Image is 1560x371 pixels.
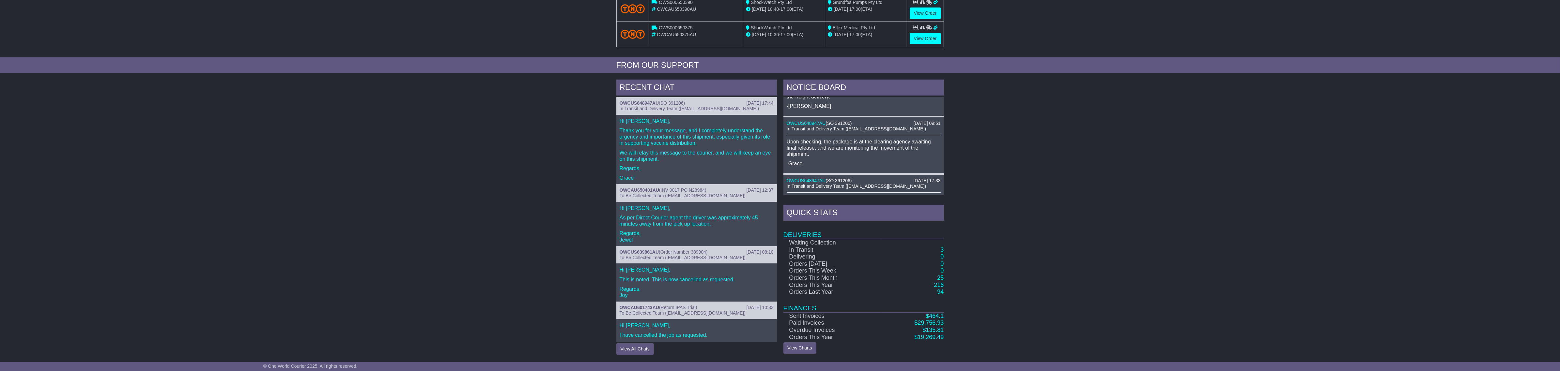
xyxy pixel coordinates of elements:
[620,165,774,171] p: Regards,
[661,187,705,193] span: INV 9017 PO N28984
[783,296,944,312] td: Finances
[849,7,861,12] span: 17:00
[660,100,684,106] span: SO 391206
[849,32,861,37] span: 17:00
[929,313,944,319] span: 464.1
[783,334,881,341] td: Orders This Year
[780,32,792,37] span: 17:00
[620,332,774,338] p: I have cancelled the job as requested.
[620,118,774,124] p: Hi [PERSON_NAME],
[746,305,773,310] div: [DATE] 10:33
[661,305,696,310] span: Return IPAS Trial
[657,32,696,37] span: OWCAU650375AU
[787,139,941,157] p: Upon checking, the package is at the clearing agency awaiting final release, and we are monitorin...
[620,322,774,329] p: Hi [PERSON_NAME],
[783,222,944,239] td: Deliveries
[621,4,645,13] img: TNT_Domestic.png
[940,253,944,260] a: 0
[620,341,774,354] p: Regards, Jewel
[787,103,941,109] p: -[PERSON_NAME]
[940,267,944,274] a: 0
[620,193,746,198] span: To Be Collected Team ([EMAIL_ADDRESS][DOMAIN_NAME])
[783,342,816,354] a: View Charts
[746,6,822,13] div: - (ETA)
[937,289,944,295] a: 94
[746,31,822,38] div: - (ETA)
[752,7,766,12] span: [DATE]
[913,121,940,126] div: [DATE] 09:51
[783,80,944,97] div: NOTICE BOARD
[934,282,944,288] a: 216
[751,25,792,30] span: ShockWatch Pty Ltd
[620,276,774,283] p: This is noted. This is now cancelled as requested.
[783,319,881,327] td: Paid Invoices
[926,327,944,333] span: 135.81
[620,215,774,227] p: As per Direct Courier agent the driver was approximately 45 minutes away from the pick up location.
[926,313,944,319] a: $464.1
[263,364,358,369] span: © One World Courier 2025. All rights reserved.
[783,267,881,275] td: Orders This Week
[620,100,774,106] div: ( )
[620,175,774,181] p: Grace
[620,305,774,310] div: ( )
[620,249,774,255] div: ( )
[940,260,944,267] a: 0
[787,178,826,183] a: OWCUS648947AU
[783,239,881,246] td: Waiting Collection
[660,249,706,255] span: Order Number 389904
[914,319,944,326] a: $29,756.93
[787,160,941,167] p: -Grace
[783,253,881,260] td: Delivering
[783,260,881,268] td: Orders [DATE]
[787,126,926,131] span: In Transit and Delivery Team ([EMAIL_ADDRESS][DOMAIN_NAME])
[621,30,645,38] img: TNT_Domestic.png
[783,282,881,289] td: Orders This Year
[620,100,659,106] a: OWCUS648947AU
[827,178,850,183] span: SO 391206
[828,6,904,13] div: (ETA)
[787,121,941,126] div: ( )
[910,7,941,19] a: View Order
[620,187,774,193] div: ( )
[783,246,881,254] td: In Transit
[620,150,774,162] p: We will relay this message to the courier, and we will keep an eye on this shipment.
[616,80,777,97] div: RECENT CHAT
[620,267,774,273] p: Hi [PERSON_NAME],
[918,334,944,340] span: 19,269.49
[834,7,848,12] span: [DATE]
[752,32,766,37] span: [DATE]
[659,25,693,30] span: OWS000650375
[620,310,746,316] span: To Be Collected Team ([EMAIL_ADDRESS][DOMAIN_NAME])
[620,187,659,193] a: OWCAU650401AU
[657,7,696,12] span: OWCAU650390AU
[783,327,881,334] td: Overdue Invoices
[780,7,792,12] span: 17:00
[767,7,779,12] span: 10:48
[937,275,944,281] a: 25
[746,249,773,255] div: [DATE] 08:10
[767,32,779,37] span: 10:36
[834,32,848,37] span: [DATE]
[620,230,774,243] p: Regards, Jewel
[783,205,944,222] div: Quick Stats
[620,305,659,310] a: OWCAU601743AU
[787,121,826,126] a: OWCUS648947AU
[787,178,941,184] div: ( )
[910,33,941,44] a: View Order
[828,31,904,38] div: (ETA)
[620,106,759,111] span: In Transit and Delivery Team ([EMAIL_ADDRESS][DOMAIN_NAME])
[783,275,881,282] td: Orders This Month
[833,25,875,30] span: Ellex Medical Pty Ltd
[783,312,881,320] td: Sent Invoices
[913,178,940,184] div: [DATE] 17:33
[620,205,774,211] p: Hi [PERSON_NAME],
[620,255,746,260] span: To Be Collected Team ([EMAIL_ADDRESS][DOMAIN_NAME])
[918,319,944,326] span: 29,756.93
[746,100,773,106] div: [DATE] 17:44
[914,334,944,340] a: $19,269.49
[616,61,944,70] div: FROM OUR SUPPORT
[620,249,659,255] a: OWCUS639861AU
[620,127,774,146] p: Thank you for your message, and I completely understand the urgency and importance of this shipme...
[922,327,944,333] a: $135.81
[746,187,773,193] div: [DATE] 12:37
